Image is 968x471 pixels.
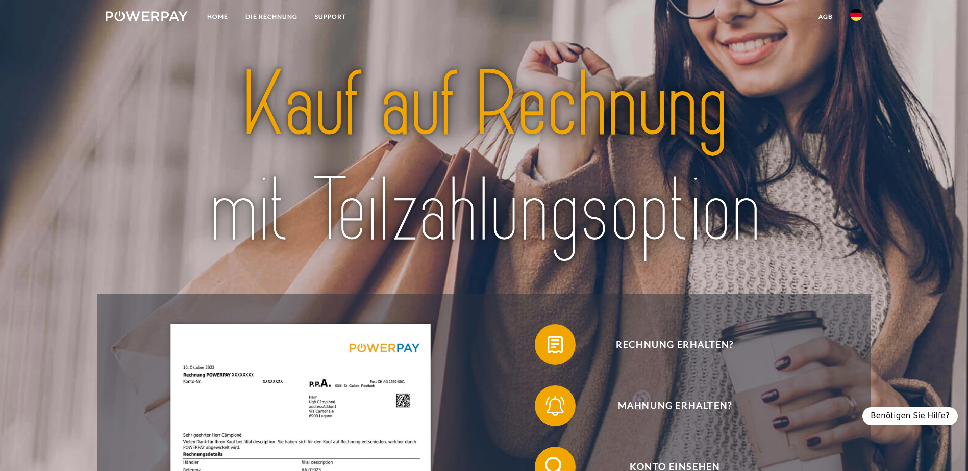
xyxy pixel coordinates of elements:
img: qb_bill.svg [542,332,568,357]
a: Home [198,8,237,26]
button: Rechnung erhalten? [535,324,800,365]
span: Mahnung erhalten? [550,385,800,426]
span: Rechnung erhalten? [550,324,800,365]
iframe: Schaltfläche zum Öffnen des Messaging-Fensters [927,430,960,463]
a: SUPPORT [306,8,355,26]
a: agb [810,8,841,26]
img: title-powerpay_de.svg [143,47,825,269]
img: qb_bell.svg [542,393,568,418]
img: de [850,9,862,21]
button: Mahnung erhalten? [535,385,800,426]
div: Benötigen Sie Hilfe? [862,407,958,425]
img: logo-powerpay-white.svg [106,11,188,21]
a: DIE RECHNUNG [237,8,306,26]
